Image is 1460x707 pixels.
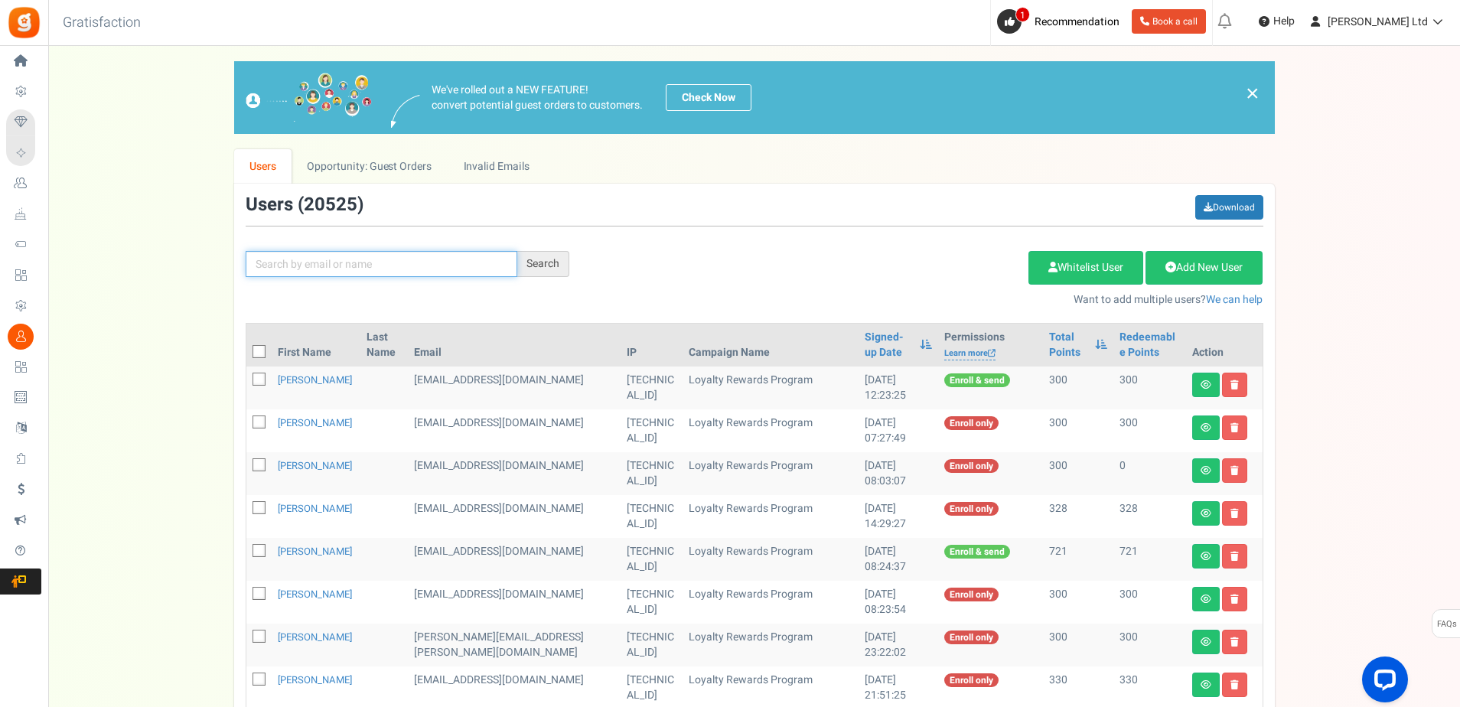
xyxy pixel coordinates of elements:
[944,416,999,430] span: Enroll only
[1146,251,1263,285] a: Add New User
[1201,380,1211,389] i: View details
[938,324,1043,367] th: Permissions
[1043,409,1113,452] td: 300
[1246,84,1260,103] a: ×
[683,452,859,495] td: Loyalty Rewards Program
[1113,452,1186,495] td: 0
[408,538,621,581] td: General
[859,495,938,538] td: [DATE] 14:29:27
[683,324,859,367] th: Campaign Name
[272,324,361,367] th: First Name
[1230,509,1239,518] i: Delete user
[683,581,859,624] td: Loyalty Rewards Program
[1195,195,1263,220] a: Download
[46,8,158,38] h3: Gratisfaction
[621,452,682,495] td: [TECHNICAL_ID]
[683,367,859,409] td: Loyalty Rewards Program
[1113,581,1186,624] td: 300
[859,624,938,666] td: [DATE] 23:22:02
[621,495,682,538] td: [TECHNICAL_ID]
[278,458,352,473] a: [PERSON_NAME]
[859,538,938,581] td: [DATE] 08:24:37
[666,84,751,111] a: Check Now
[1043,367,1113,409] td: 300
[1043,624,1113,666] td: 300
[408,624,621,666] td: General
[1201,595,1211,604] i: View details
[944,673,999,687] span: Enroll only
[278,587,352,601] a: [PERSON_NAME]
[278,630,352,644] a: [PERSON_NAME]
[1230,680,1239,689] i: Delete user
[944,459,999,473] span: Enroll only
[1201,637,1211,647] i: View details
[1206,292,1263,308] a: We can help
[1043,452,1113,495] td: 300
[944,347,996,360] a: Learn more
[292,149,447,184] a: Opportunity: Guest Orders
[944,630,999,644] span: Enroll only
[1113,409,1186,452] td: 300
[1132,9,1206,34] a: Book a call
[1035,14,1119,30] span: Recommendation
[1230,423,1239,432] i: Delete user
[621,409,682,452] td: [TECHNICAL_ID]
[1230,552,1239,561] i: Delete user
[1328,14,1428,30] span: [PERSON_NAME] Ltd
[683,538,859,581] td: Loyalty Rewards Program
[859,581,938,624] td: [DATE] 08:23:54
[391,95,420,128] img: images
[1230,595,1239,604] i: Delete user
[1186,324,1263,367] th: Action
[1436,610,1457,639] span: FAQs
[408,367,621,409] td: General
[408,324,621,367] th: Email
[944,545,1010,559] span: Enroll & send
[1028,251,1143,285] a: Whitelist User
[448,149,545,184] a: Invalid Emails
[246,73,372,122] img: images
[1230,380,1239,389] i: Delete user
[234,149,292,184] a: Users
[944,502,999,516] span: Enroll only
[1113,367,1186,409] td: 300
[278,673,352,687] a: [PERSON_NAME]
[1119,330,1180,360] a: Redeemable Points
[1201,423,1211,432] i: View details
[278,501,352,516] a: [PERSON_NAME]
[859,452,938,495] td: [DATE] 08:03:07
[683,624,859,666] td: Loyalty Rewards Program
[517,251,569,277] div: Search
[1201,509,1211,518] i: View details
[7,5,41,40] img: Gratisfaction
[408,452,621,495] td: General
[1230,466,1239,475] i: Delete user
[683,409,859,452] td: Loyalty Rewards Program
[1015,7,1030,22] span: 1
[865,330,912,360] a: Signed-up Date
[621,581,682,624] td: [TECHNICAL_ID]
[1049,330,1087,360] a: Total Points
[944,373,1010,387] span: Enroll & send
[621,538,682,581] td: [TECHNICAL_ID]
[278,373,352,387] a: [PERSON_NAME]
[278,544,352,559] a: [PERSON_NAME]
[1269,14,1295,29] span: Help
[621,324,682,367] th: IP
[859,409,938,452] td: [DATE] 07:27:49
[408,581,621,624] td: General
[1043,495,1113,538] td: 328
[592,292,1263,308] p: Want to add multiple users?
[304,191,357,218] span: 20525
[1230,637,1239,647] i: Delete user
[944,588,999,601] span: Enroll only
[1201,552,1211,561] i: View details
[408,495,621,538] td: General
[408,409,621,452] td: General
[432,83,643,113] p: We've rolled out a NEW FEATURE! convert potential guest orders to customers.
[246,251,517,277] input: Search by email or name
[1113,538,1186,581] td: 721
[1253,9,1301,34] a: Help
[1043,581,1113,624] td: 300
